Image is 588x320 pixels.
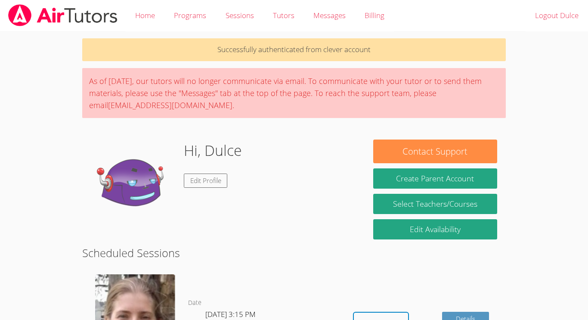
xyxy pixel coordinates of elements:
[82,245,506,261] h2: Scheduled Sessions
[7,4,118,26] img: airtutors_banner-c4298cdbf04f3fff15de1276eac7730deb9818008684d7c2e4769d2f7ddbe033.png
[82,38,506,61] p: Successfully authenticated from clever account
[373,168,497,189] button: Create Parent Account
[373,194,497,214] a: Select Teachers/Courses
[82,68,506,118] div: As of [DATE], our tutors will no longer communicate via email. To communicate with your tutor or ...
[184,140,242,162] h1: Hi, Dulce
[184,174,228,188] a: Edit Profile
[373,140,497,163] button: Contact Support
[373,219,497,239] a: Edit Availability
[205,309,256,319] span: [DATE] 3:15 PM
[91,140,177,226] img: default.png
[313,10,346,20] span: Messages
[188,298,201,308] dt: Date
